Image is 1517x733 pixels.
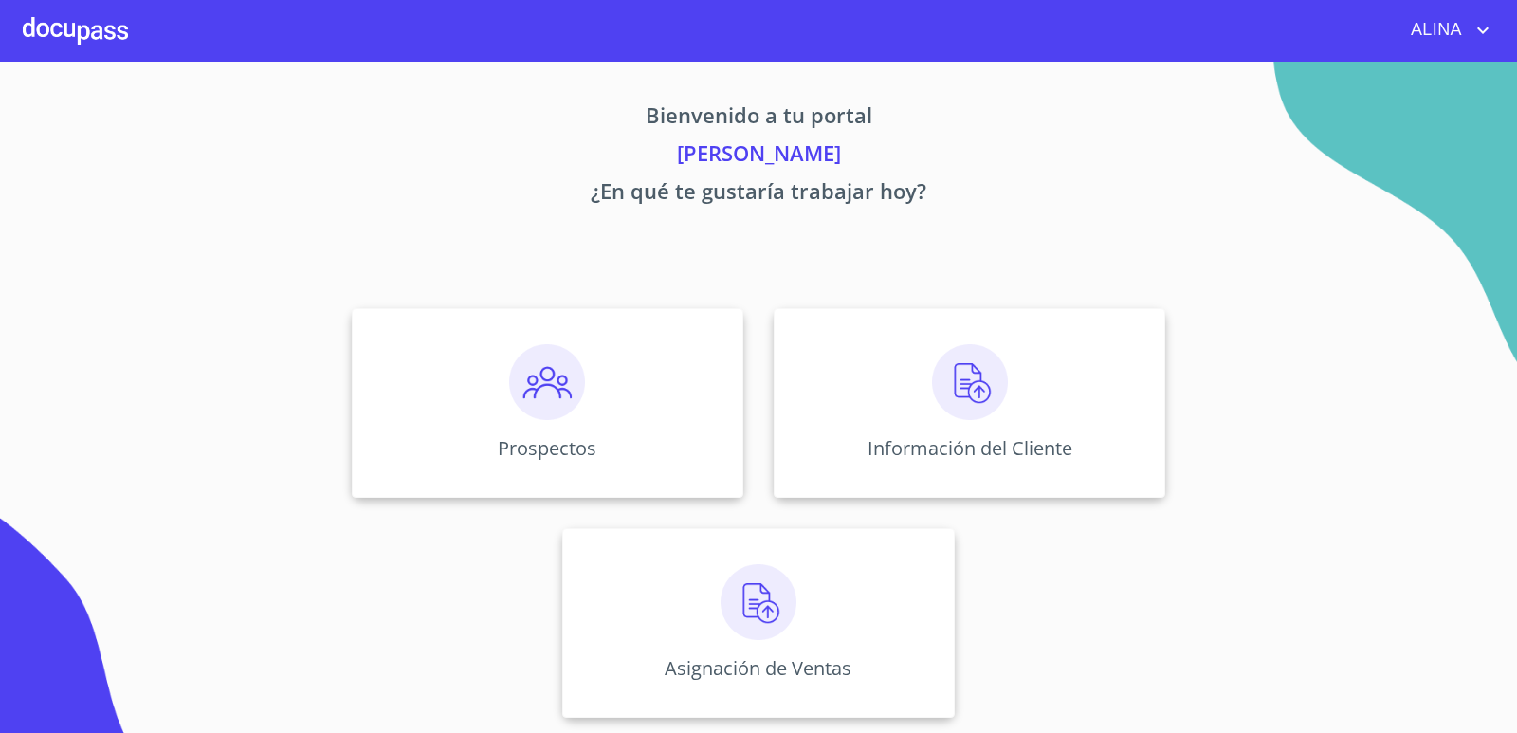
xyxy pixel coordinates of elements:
[174,100,1343,137] p: Bienvenido a tu portal
[174,175,1343,213] p: ¿En qué te gustaría trabajar hoy?
[932,344,1008,420] img: carga.png
[868,435,1072,461] p: Información del Cliente
[498,435,596,461] p: Prospectos
[665,655,851,681] p: Asignación de Ventas
[1397,15,1494,46] button: account of current user
[174,137,1343,175] p: [PERSON_NAME]
[721,564,796,640] img: carga.png
[509,344,585,420] img: prospectos.png
[1397,15,1471,46] span: ALINA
